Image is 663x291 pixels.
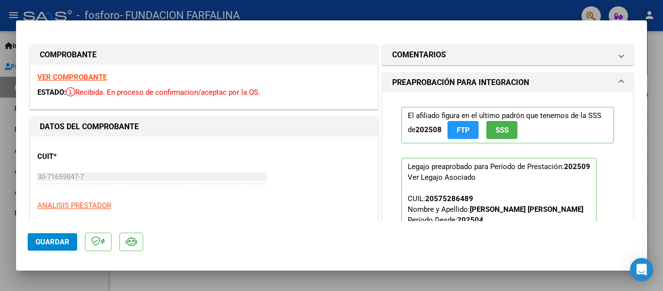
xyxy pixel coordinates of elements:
[630,258,653,281] div: Open Intercom Messenger
[40,50,97,59] strong: COMPROBANTE
[37,73,107,82] a: VER COMPROBANTE
[37,201,111,210] span: ANALISIS PRESTADOR
[401,107,614,143] p: El afiliado figura en el ultimo padrón que tenemos de la SSS de
[382,73,633,92] mat-expansion-panel-header: PREAPROBACIÓN PARA INTEGRACION
[40,122,139,131] strong: DATOS DEL COMPROBANTE
[457,126,470,135] span: FTP
[425,193,473,204] div: 20575286489
[392,77,529,88] h1: PREAPROBACIÓN PARA INTEGRACION
[457,216,483,224] strong: 202504
[37,151,137,162] p: CUIT
[564,162,590,171] strong: 202509
[408,194,583,246] span: CUIL: Nombre y Apellido: Período Desde: Período Hasta: Admite Dependencia:
[66,88,260,97] span: Recibida. En proceso de confirmacion/aceptac por la OS.
[392,49,446,61] h1: COMENTARIOS
[470,205,583,214] strong: [PERSON_NAME] [PERSON_NAME]
[401,158,597,276] p: Legajo preaprobado para Período de Prestación:
[28,233,77,251] button: Guardar
[37,88,66,97] span: ESTADO:
[496,126,509,135] span: SSS
[37,219,370,230] p: FUNDACION FARFALINA
[408,172,476,183] div: Ver Legajo Asociado
[35,238,69,246] span: Guardar
[415,125,442,134] strong: 202508
[486,121,517,139] button: SSS
[448,121,479,139] button: FTP
[382,45,633,65] mat-expansion-panel-header: COMENTARIOS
